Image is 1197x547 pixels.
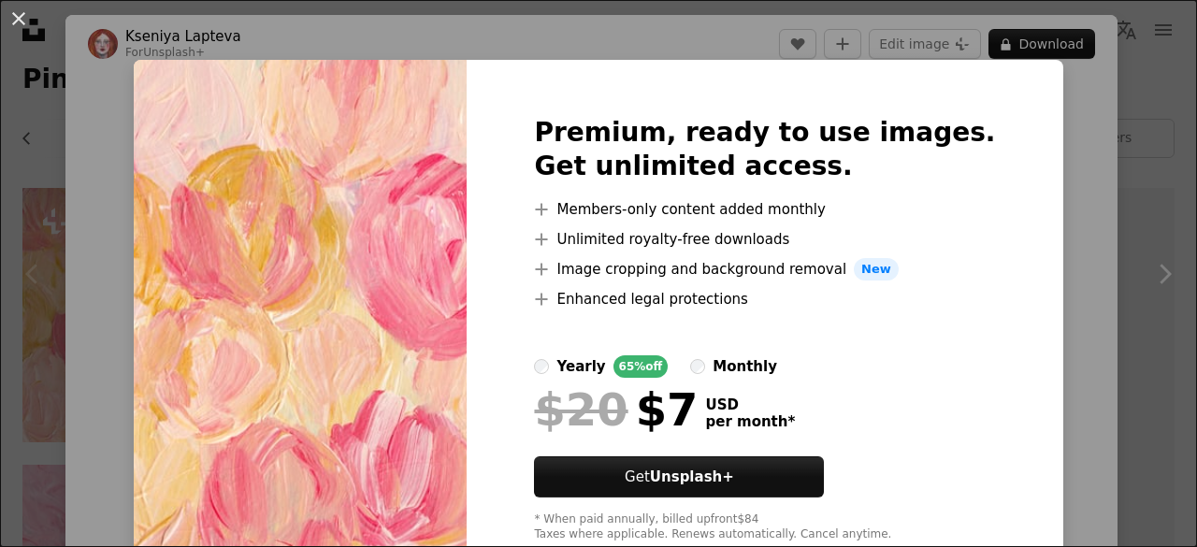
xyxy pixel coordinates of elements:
div: 65% off [613,355,669,378]
div: yearly [556,355,605,378]
div: monthly [713,355,777,378]
li: Unlimited royalty-free downloads [534,228,995,251]
li: Image cropping and background removal [534,258,995,281]
input: monthly [690,359,705,374]
li: Enhanced legal protections [534,288,995,310]
strong: Unsplash+ [650,468,734,485]
span: USD [705,396,795,413]
li: Members-only content added monthly [534,198,995,221]
span: per month * [705,413,795,430]
div: $7 [534,385,698,434]
h2: Premium, ready to use images. Get unlimited access. [534,116,995,183]
span: New [854,258,899,281]
span: $20 [534,385,627,434]
input: yearly65%off [534,359,549,374]
div: * When paid annually, billed upfront $84 Taxes where applicable. Renews automatically. Cancel any... [534,512,995,542]
button: GetUnsplash+ [534,456,824,497]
